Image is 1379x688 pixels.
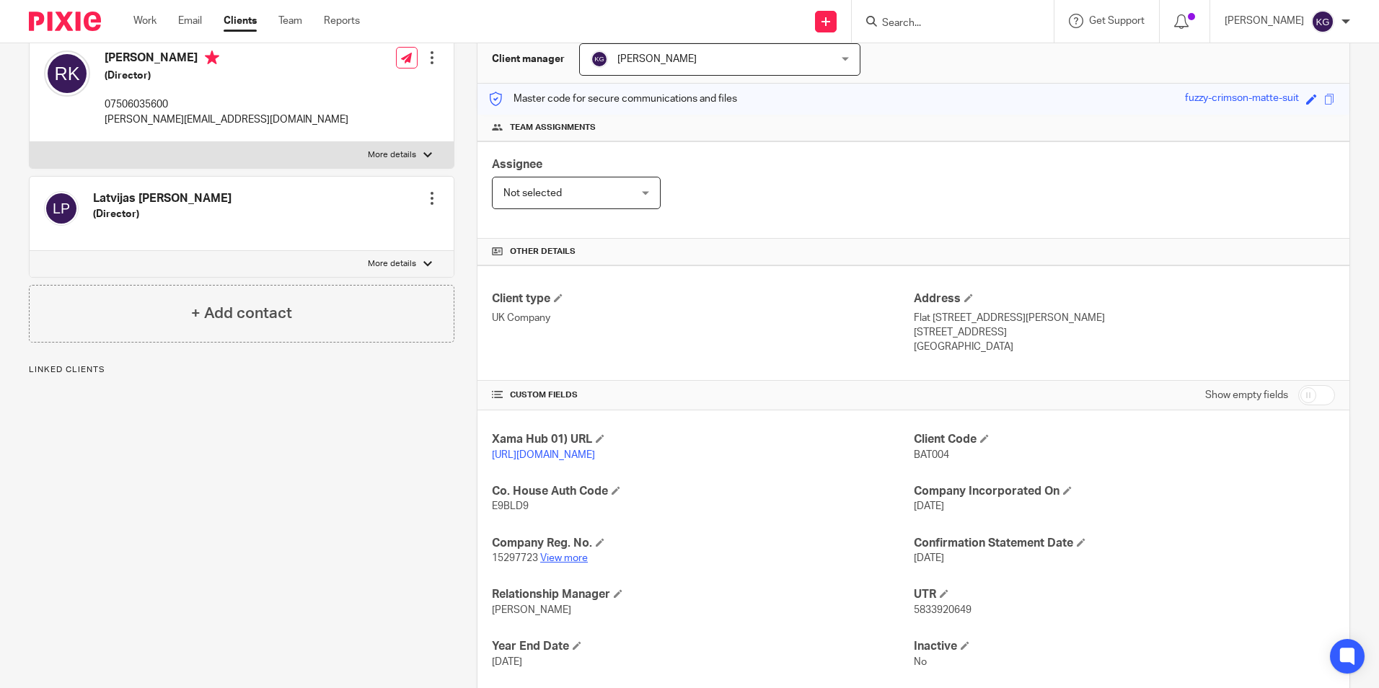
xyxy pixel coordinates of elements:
span: E9BLD9 [492,501,529,511]
span: BAT004 [914,450,949,460]
img: svg%3E [1311,10,1334,33]
span: 15297723 [492,553,538,563]
p: [PERSON_NAME] [1225,14,1304,28]
h4: Client Code [914,432,1335,447]
p: More details [368,149,416,161]
h4: Year End Date [492,639,913,654]
a: Email [178,14,202,28]
label: Show empty fields [1205,388,1288,402]
p: [GEOGRAPHIC_DATA] [914,340,1335,354]
span: Other details [510,246,576,257]
a: [URL][DOMAIN_NAME] [492,450,595,460]
input: Search [881,17,1010,30]
img: svg%3E [591,50,608,68]
p: Linked clients [29,364,454,376]
h4: Latvijas [PERSON_NAME] [93,191,232,206]
span: 5833920649 [914,605,972,615]
p: UK Company [492,311,913,325]
h4: Confirmation Statement Date [914,536,1335,551]
h4: Co. House Auth Code [492,484,913,499]
a: Reports [324,14,360,28]
h4: [PERSON_NAME] [105,50,348,69]
h4: Company Incorporated On [914,484,1335,499]
span: [DATE] [914,553,944,563]
h4: Client type [492,291,913,306]
i: Primary [205,50,219,65]
p: 07506035600 [105,97,348,112]
h4: Address [914,291,1335,306]
h3: Client manager [492,52,565,66]
span: Not selected [503,188,562,198]
h4: UTR [914,587,1335,602]
h4: CUSTOM FIELDS [492,389,913,401]
h4: + Add contact [191,302,292,325]
h4: Inactive [914,639,1335,654]
h4: Company Reg. No. [492,536,913,551]
h5: (Director) [105,69,348,83]
a: View more [540,553,588,563]
a: Clients [224,14,257,28]
span: Team assignments [510,122,596,133]
span: Get Support [1089,16,1145,26]
img: svg%3E [44,191,79,226]
span: [DATE] [492,657,522,667]
p: Master code for secure communications and files [488,92,737,106]
p: More details [368,258,416,270]
h4: Xama Hub 01) URL [492,432,913,447]
span: Assignee [492,159,542,170]
h4: Relationship Manager [492,587,913,602]
h5: (Director) [93,207,232,221]
img: Pixie [29,12,101,31]
span: No [914,657,927,667]
p: [STREET_ADDRESS] [914,325,1335,340]
p: [PERSON_NAME][EMAIL_ADDRESS][DOMAIN_NAME] [105,113,348,127]
img: svg%3E [44,50,90,97]
div: fuzzy-crimson-matte-suit [1185,91,1299,107]
a: Team [278,14,302,28]
span: [PERSON_NAME] [492,605,571,615]
span: [PERSON_NAME] [617,54,697,64]
p: Flat [STREET_ADDRESS][PERSON_NAME] [914,311,1335,325]
span: [DATE] [914,501,944,511]
a: Work [133,14,157,28]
